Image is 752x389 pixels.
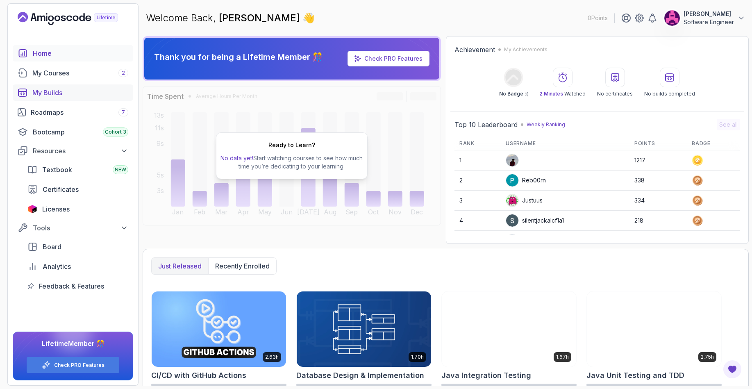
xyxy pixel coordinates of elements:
[33,223,128,233] div: Tools
[23,258,133,275] a: analytics
[13,221,133,235] button: Tools
[23,278,133,294] a: feedback
[441,370,531,381] h2: Java Integration Testing
[504,46,548,53] p: My Achievements
[220,155,253,162] span: No data yet!
[27,205,37,213] img: jetbrains icon
[454,120,518,130] h2: Top 10 Leaderboard
[539,91,563,97] span: 2 Minutes
[717,119,740,130] button: See all
[115,166,126,173] span: NEW
[506,234,518,247] img: user profile image
[348,51,429,66] a: Check PRO Features
[454,137,501,150] th: Rank
[454,191,501,211] td: 3
[587,291,721,367] img: Java Unit Testing and TDD card
[31,107,128,117] div: Roadmaps
[268,141,315,149] h2: Ready to Learn?
[499,91,528,97] p: No Badge :(
[722,359,742,379] button: Open Feedback Button
[597,91,633,97] p: No certificates
[32,88,128,98] div: My Builds
[42,165,72,175] span: Textbook
[43,262,71,271] span: Analytics
[664,10,745,26] button: user profile image[PERSON_NAME]Software Engineer
[42,204,70,214] span: Licenses
[506,174,546,187] div: Reb00rn
[13,124,133,140] a: bootcamp
[13,45,133,61] a: home
[454,211,501,231] td: 4
[152,258,208,274] button: Just released
[26,357,120,373] button: Check PRO Features
[684,18,734,26] p: Software Engineer
[151,370,246,381] h2: CI/CD with GitHub Actions
[588,14,608,22] p: 0 Points
[629,137,687,150] th: Points
[629,231,687,251] td: 217
[43,184,79,194] span: Certificates
[556,354,569,360] p: 1.67h
[13,65,133,81] a: courses
[33,48,128,58] div: Home
[629,191,687,211] td: 334
[23,181,133,198] a: certificates
[644,91,695,97] p: No builds completed
[454,171,501,191] td: 2
[506,194,543,207] div: Justuus
[506,174,518,187] img: user profile image
[208,258,276,274] button: Recently enrolled
[43,242,61,252] span: Board
[122,70,125,76] span: 2
[220,154,364,171] p: Start watching courses to see how much time you’re dedicating to your learning.
[146,11,315,25] p: Welcome Back,
[154,51,323,63] p: Thank you for being a Lifetime Member 🎊
[687,137,740,150] th: Badge
[586,370,684,381] h2: Java Unit Testing and TDD
[527,121,565,128] p: Weekly Ranking
[105,129,126,135] span: Cohort 3
[506,194,518,207] img: default monster avatar
[39,281,104,291] span: Feedback & Features
[629,171,687,191] td: 338
[629,211,687,231] td: 218
[684,10,734,18] p: [PERSON_NAME]
[13,143,133,158] button: Resources
[302,11,315,25] span: 👋
[296,370,424,381] h2: Database Design & Implementation
[454,150,501,171] td: 1
[54,362,105,369] a: Check PRO Features
[501,137,629,150] th: Username
[122,109,125,116] span: 7
[158,261,202,271] p: Just released
[33,127,128,137] div: Bootcamp
[364,55,423,62] a: Check PRO Features
[18,12,137,25] a: Landing page
[23,162,133,178] a: textbook
[297,291,431,367] img: Database Design & Implementation card
[32,68,128,78] div: My Courses
[442,291,576,367] img: Java Integration Testing card
[152,291,286,367] img: CI/CD with GitHub Actions card
[539,91,586,97] p: Watched
[411,354,424,360] p: 1.70h
[454,45,495,55] h2: Achievement
[215,261,270,271] p: Recently enrolled
[701,354,714,360] p: 2.75h
[13,104,133,121] a: roadmaps
[506,214,564,227] div: silentjackalcf1a1
[23,201,133,217] a: licenses
[219,12,302,24] span: [PERSON_NAME]
[629,150,687,171] td: 1217
[13,84,133,101] a: builds
[33,146,128,156] div: Resources
[506,214,518,227] img: user profile image
[454,231,501,251] td: 5
[265,354,279,360] p: 2.63h
[506,154,518,166] img: user profile image
[664,10,680,26] img: user profile image
[23,239,133,255] a: board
